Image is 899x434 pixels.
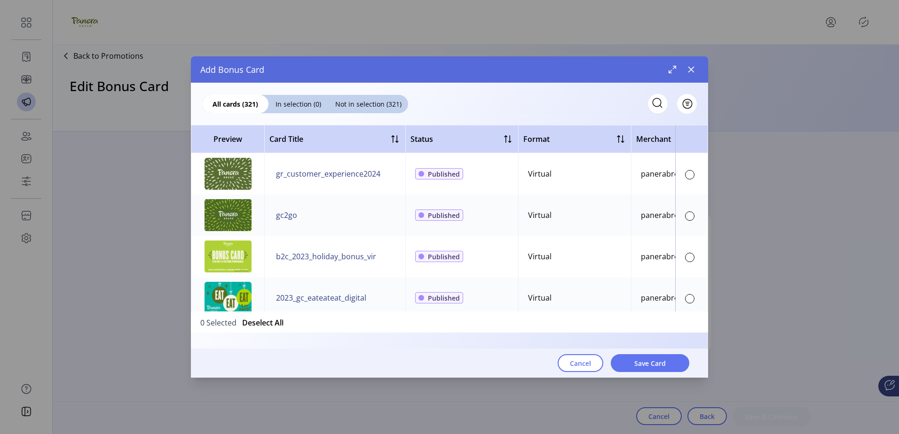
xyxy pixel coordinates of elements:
div: Virtual [528,251,552,262]
span: b2c_2023_holiday_bonus_vir [276,251,376,262]
span: Format [523,133,550,145]
div: panerabread [641,168,687,179]
button: Deselect All [242,317,284,328]
img: preview [205,199,252,231]
button: Cancel [558,354,603,372]
img: preview [205,282,252,314]
button: Filter Button [677,94,697,114]
div: In selection (0) [268,95,328,113]
span: Add Bonus Card [200,63,264,76]
span: Not in selection (321) [328,99,408,109]
div: panerabread [641,209,687,221]
span: Published [428,252,460,262]
div: Virtual [528,168,552,179]
div: Not in selection (321) [328,95,408,113]
span: Published [428,293,460,303]
span: gc2go [276,209,297,221]
span: 2023_gc_eateateat_digital [276,292,366,303]
span: Published [428,210,460,220]
img: preview [205,240,252,272]
button: 2023_gc_eateateat_digital [274,290,368,305]
button: Save Card [611,354,689,372]
span: 0 Selected [200,317,237,327]
button: b2c_2023_holiday_bonus_vir [274,249,378,264]
button: Maximize [665,62,680,77]
img: preview [205,158,252,190]
span: Merchant [636,133,671,145]
span: In selection (0) [268,99,328,109]
div: panerabread [641,251,687,262]
span: Preview [196,133,260,145]
div: panerabread [641,292,687,303]
span: Save Card [634,358,666,368]
div: Virtual [528,292,552,303]
span: Published [428,169,460,179]
span: gr_customer_experience2024 [276,168,380,179]
div: Status [410,133,433,145]
div: All cards (321) [202,95,268,113]
span: Cancel [570,358,591,368]
button: gc2go [274,208,299,223]
div: Virtual [528,209,552,221]
span: All cards (321) [202,99,268,109]
button: gr_customer_experience2024 [274,166,382,181]
span: Card Title [269,133,303,145]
